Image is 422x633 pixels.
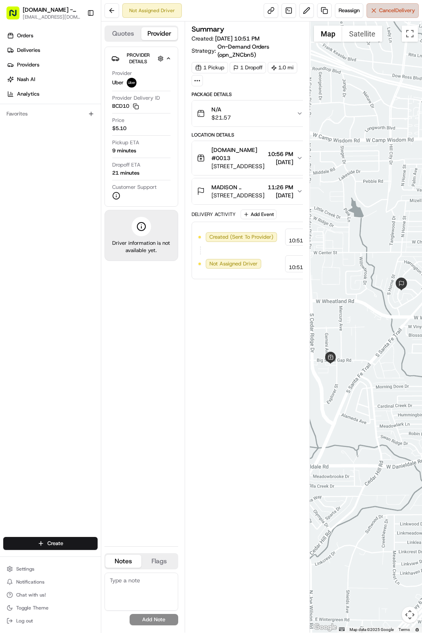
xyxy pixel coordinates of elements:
span: • [67,148,70,154]
div: Delivery Activity [192,211,236,218]
button: [DOMAIN_NAME] - [GEOGRAPHIC_DATA] [23,6,81,14]
span: 10:51 PM CDT [289,264,324,271]
span: Reassign [339,7,360,14]
img: 1736555255976-a54dd68f-1ca7-489b-9aae-adbdc363a1c4 [16,148,23,154]
span: Created: [192,34,260,43]
button: Show street map [314,26,342,42]
button: Toggle Theme [3,602,98,614]
input: Clear [21,52,134,61]
span: [DATE] 10:51 PM [215,35,260,42]
span: Customer Support [112,184,157,191]
a: Orders [3,29,101,42]
button: N/A$21.57 [192,101,308,126]
button: Reassign [335,3,363,18]
button: Notes [105,555,141,568]
button: [EMAIL_ADDRESS][DOMAIN_NAME] [23,14,81,20]
button: Settings [3,563,98,575]
span: [PERSON_NAME] [25,148,66,154]
a: Terms [399,627,410,632]
a: Open this area in Google Maps (opens a new window) [312,622,339,633]
button: Show satellite imagery [342,26,382,42]
span: Pickup ETA [112,139,139,146]
img: 1736555255976-a54dd68f-1ca7-489b-9aae-adbdc363a1c4 [16,126,23,133]
a: Report errors in the road map or imagery to Google [415,627,420,632]
button: [DOMAIN_NAME] - [GEOGRAPHIC_DATA][EMAIL_ADDRESS][DOMAIN_NAME] [3,3,84,23]
span: [STREET_ADDRESS] [211,162,264,170]
button: Flags [141,555,177,568]
button: Provider [141,27,177,40]
span: Orders [17,32,33,39]
a: Powered byPylon [57,201,98,207]
span: Dropoff ETA [112,161,141,169]
span: Create [47,540,63,547]
button: MADISON ..[STREET_ADDRESS]11:26 PM[DATE] [192,178,308,204]
button: Chat with us! [3,589,98,601]
span: On-Demand Orders (opn_ZNCbn5) [217,43,303,59]
button: Notifications [3,576,98,588]
button: CancelDelivery [367,3,419,18]
div: Favorites [3,107,98,120]
img: Nash [8,8,24,24]
div: 💻 [68,182,75,188]
span: Chat with us! [16,592,46,598]
span: [PERSON_NAME] [25,126,66,132]
span: Analytics [17,90,39,98]
div: Package Details [192,91,308,98]
span: Created (Sent To Provider) [209,233,273,241]
span: Not Assigned Driver [209,260,258,267]
button: [DOMAIN_NAME] #0013[STREET_ADDRESS]10:56 PM[DATE] [192,141,308,175]
span: [DATE] [268,158,293,166]
span: Pylon [81,201,98,207]
span: $21.57 [211,113,231,122]
a: Nash AI [3,73,101,86]
span: [DATE] [72,148,88,154]
span: [DATE] [268,191,293,199]
span: MADISON .. [211,183,241,191]
span: Provider Details [127,52,150,65]
div: 21 minutes [112,169,139,177]
span: Log out [16,618,33,624]
span: Provider [112,70,132,77]
div: 📗 [8,182,15,188]
span: Cancel Delivery [379,7,415,14]
button: Map camera controls [402,607,418,623]
span: • [67,126,70,132]
span: Nash AI [17,76,35,83]
div: 1 Dropoff [230,62,266,73]
button: See all [126,104,147,113]
div: Past conversations [8,105,54,112]
span: 10:56 PM [268,150,293,158]
span: $5.10 [112,125,126,132]
span: Price [112,117,124,124]
span: [DOMAIN_NAME] #0013 [211,146,264,162]
button: Create [3,537,98,550]
a: Deliveries [3,44,101,57]
span: Notifications [16,579,45,585]
p: Welcome 👋 [8,32,147,45]
span: Toggle Theme [16,605,49,611]
span: API Documentation [77,181,130,189]
span: 10:51 PM CDT [289,237,324,244]
img: Brigitte Vinadas [8,140,21,153]
button: BCD10 [112,103,139,110]
div: 1.0 mi [268,62,297,73]
a: 📗Knowledge Base [5,178,65,192]
a: Analytics [3,88,101,101]
a: 💻API Documentation [65,178,133,192]
button: Start new chat [138,80,147,90]
div: We're available if you need us! [36,86,111,92]
span: Uber [112,79,124,86]
a: On-Demand Orders (opn_ZNCbn5) [217,43,308,59]
span: Knowledge Base [16,181,62,189]
span: Providers [17,61,39,68]
span: Provider Delivery ID [112,94,160,102]
button: Toggle fullscreen view [402,26,418,42]
img: uber-new-logo.jpeg [127,78,136,88]
span: N/A [211,105,231,113]
img: Brigitte Vinadas [8,118,21,131]
img: 8016278978528_b943e370aa5ada12b00a_72.png [17,77,32,92]
img: Google [312,622,339,633]
span: Deliveries [17,47,40,54]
